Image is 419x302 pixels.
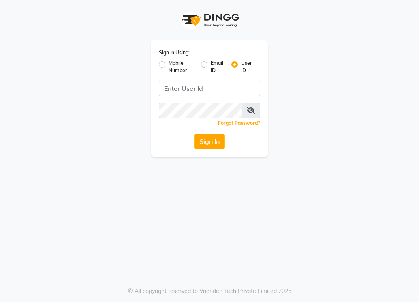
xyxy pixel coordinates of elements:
[241,60,254,74] label: User ID
[159,49,190,56] label: Sign In Using:
[177,8,242,32] img: logo1.svg
[218,120,260,126] a: Forgot Password?
[169,60,195,74] label: Mobile Number
[194,134,225,149] button: Sign In
[159,81,260,96] input: Username
[159,103,242,118] input: Username
[211,60,224,74] label: Email ID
